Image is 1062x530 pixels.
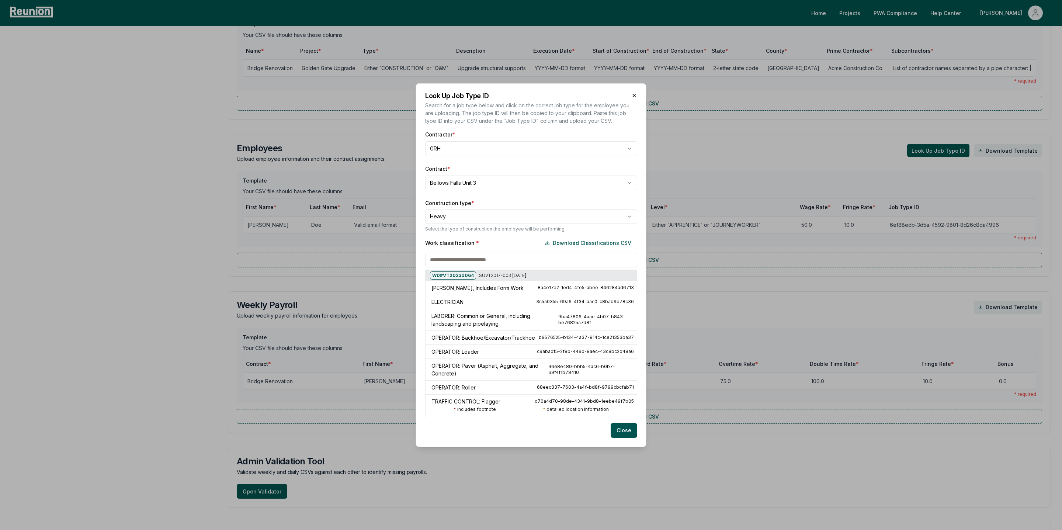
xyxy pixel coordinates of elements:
[431,284,524,292] h5: [PERSON_NAME], Includes Form Work
[558,314,634,326] span: 9ba47806-4aae-4b07-b843-be76825a7d8f
[537,384,634,390] span: 68eec337-7603-4a4f-bd8f-9799cbcfab71
[543,406,609,415] p: detailed location information
[539,335,634,340] span: b9576525-b134-4a37-814c-1ce21353ba37
[430,271,476,280] div: WD# VT20230064
[431,362,548,377] h5: OPERATOR: Paver (Asphalt, Aggregate, and Concrete)
[453,406,496,415] p: includes footnote
[431,348,479,356] h5: OPERATOR: Loader
[535,398,634,404] span: d70a4d70-98de-4341-9bd8-1eebe49f7b05
[431,384,476,391] h5: OPERATOR: Roller
[538,285,634,291] span: 8a4e17e2-1ed4-4fe5-abee-846284ad6713
[430,271,526,280] h5: SUVT2017-003 [DATE]
[539,236,637,250] button: Download Classifications CSV
[431,398,500,405] h5: TRAFFIC CONTROL: Flagger
[431,334,535,342] h5: OPERATOR: Backhoe/Excavator/Trackhoe
[425,239,479,247] label: Work classification
[537,349,634,354] span: c9abadf5-2f8b-449b-8aec-43c8bc2d48a6
[536,299,634,305] span: 3c5a0355-69a6-4f34-aac0-c8bab9b78c36
[431,298,464,306] h5: ELECTRICIAN
[548,364,634,375] span: 96e8e480-bbb5-4ac6-b0b7-69f4f1b78410
[431,312,558,328] h5: LABORER: Common or General, including landscaping and pipelaying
